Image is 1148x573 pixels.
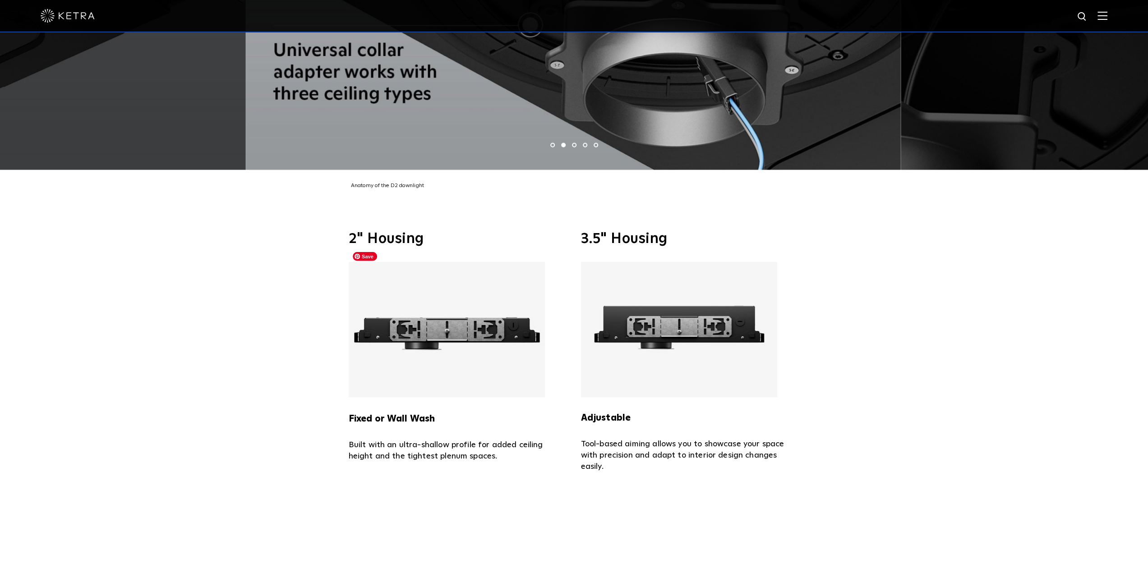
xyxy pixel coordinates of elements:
[353,252,377,261] span: Save
[1077,11,1088,23] img: search icon
[349,232,567,246] h3: 2" Housing
[41,9,95,23] img: ketra-logo-2019-white
[342,181,811,191] div: Anatomy of the D2 downlight
[581,439,800,472] p: Tool-based aiming allows you to showcase your space with precision and adapt to interior design c...
[1097,11,1107,20] img: Hamburger%20Nav.svg
[349,414,435,423] strong: Fixed or Wall Wash
[349,262,545,397] img: Ketra 2" Fixed or Wall Wash Housing with an ultra slim profile
[581,232,800,246] h3: 3.5" Housing
[581,413,631,422] strong: Adjustable
[581,262,777,397] img: Ketra 3.5" Adjustable Housing with an ultra slim profile
[349,440,567,462] p: Built with an ultra-shallow profile for added ceiling height and the tightest plenum spaces.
